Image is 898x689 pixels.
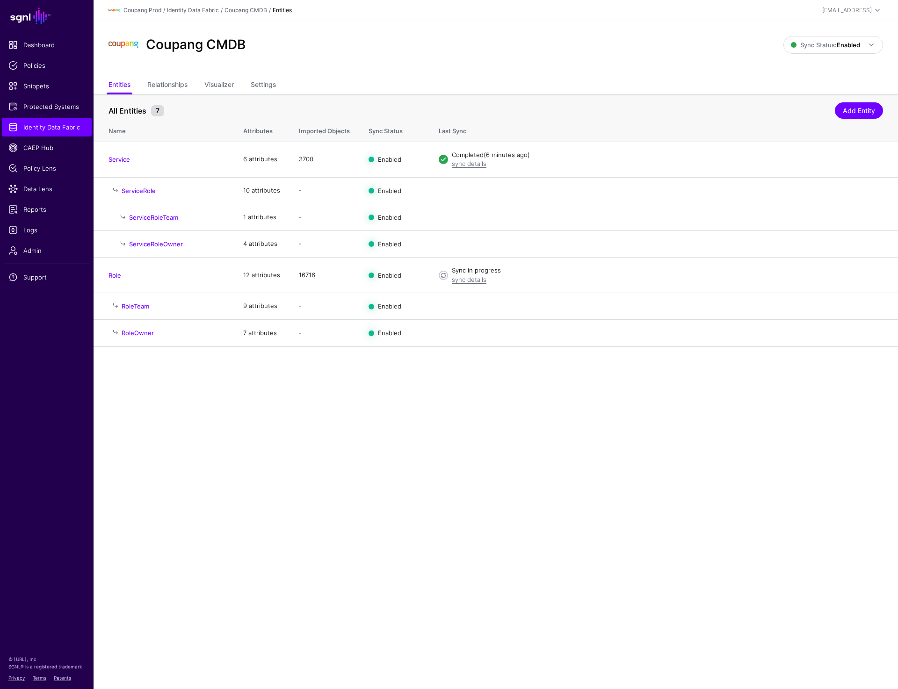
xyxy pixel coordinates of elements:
span: CAEP Hub [8,143,85,152]
td: 12 attributes [234,258,290,293]
span: Admin [8,246,85,255]
a: Admin [2,241,92,260]
div: / [267,6,273,14]
img: svg+xml;base64,PHN2ZyBpZD0iTG9nbyIgeG1sbnM9Imh0dHA6Ly93d3cudzMub3JnLzIwMDAvc3ZnIiB3aWR0aD0iMTIxLj... [109,30,138,60]
a: ServiceRole [122,187,156,194]
td: 3700 [290,142,359,177]
th: Last Sync [429,117,898,142]
span: Enabled [378,187,401,194]
span: Protected Systems [8,102,85,111]
a: Dashboard [2,36,92,54]
small: 7 [151,105,164,116]
td: 6 attributes [234,142,290,177]
a: RoleTeam [122,302,149,310]
span: Dashboard [8,40,85,50]
td: - [290,204,359,230]
a: Terms [33,675,46,681]
a: Add Entity [835,102,883,119]
a: Role [109,272,121,279]
span: Enabled [378,213,401,221]
a: Service [109,156,130,163]
a: sync details [452,276,486,283]
th: Attributes [234,117,290,142]
span: Reports [8,205,85,214]
a: Identity Data Fabric [2,118,92,136]
a: Coupang Prod [123,7,161,14]
td: - [290,230,359,257]
a: Policy Lens [2,159,92,178]
span: Data Lens [8,184,85,194]
strong: Entities [273,7,292,14]
span: Enabled [378,302,401,310]
a: RoleOwner [122,329,154,337]
a: Patents [54,675,71,681]
td: 1 attributes [234,204,290,230]
a: ServiceRoleTeam [129,214,178,221]
a: sync details [452,160,486,167]
div: / [161,6,167,14]
a: ServiceRoleOwner [129,240,183,248]
a: CAEP Hub [2,138,92,157]
span: Enabled [378,271,401,279]
span: Policies [8,61,85,70]
span: Support [8,273,85,282]
img: svg+xml;base64,PHN2ZyBpZD0iTG9nbyIgeG1sbnM9Imh0dHA6Ly93d3cudzMub3JnLzIwMDAvc3ZnIiB3aWR0aD0iMTIxLj... [109,5,120,16]
td: 7 attributes [234,320,290,346]
a: Identity Data Fabric [167,7,219,14]
a: Reports [2,200,92,219]
td: - [290,320,359,346]
a: Entities [109,77,130,94]
td: - [290,177,359,204]
span: Enabled [378,156,401,163]
div: Sync in progress [452,266,883,275]
p: SGNL® is a registered trademark [8,663,85,670]
th: Sync Status [359,117,429,142]
span: Snippets [8,81,85,91]
span: Enabled [378,240,401,248]
div: Completed (6 minutes ago) [452,151,883,160]
h2: Coupang CMDB [146,37,246,53]
a: Privacy [8,675,25,681]
span: Identity Data Fabric [8,122,85,132]
p: © [URL], Inc [8,655,85,663]
div: [EMAIL_ADDRESS] [822,6,872,14]
a: Coupang CMDB [224,7,267,14]
td: 10 attributes [234,177,290,204]
td: 9 attributes [234,293,290,320]
td: - [290,293,359,320]
a: Logs [2,221,92,239]
span: Logs [8,225,85,235]
a: SGNL [6,6,88,26]
td: 4 attributes [234,230,290,257]
th: Imported Objects [290,117,359,142]
span: Policy Lens [8,164,85,173]
div: / [219,6,224,14]
span: Sync Status: [791,41,860,49]
strong: Enabled [837,41,860,49]
th: Name [94,117,234,142]
a: Relationships [147,77,188,94]
a: Snippets [2,77,92,95]
span: All Entities [106,105,149,116]
a: Data Lens [2,179,92,198]
a: Policies [2,56,92,75]
td: 16716 [290,258,359,293]
a: Settings [251,77,276,94]
a: Visualizer [204,77,234,94]
a: Protected Systems [2,97,92,116]
span: Enabled [378,329,401,337]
